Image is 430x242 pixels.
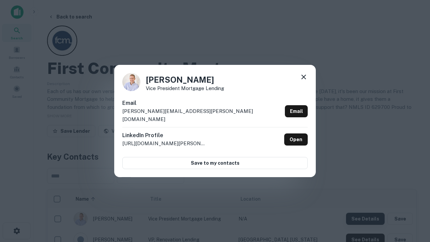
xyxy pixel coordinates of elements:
p: [PERSON_NAME][EMAIL_ADDRESS][PERSON_NAME][DOMAIN_NAME] [122,107,282,123]
button: Save to my contacts [122,157,308,169]
p: [URL][DOMAIN_NAME][PERSON_NAME] [122,139,206,148]
img: 1520878720083 [122,73,140,91]
h6: LinkedIn Profile [122,131,206,139]
iframe: Chat Widget [396,167,430,199]
a: Open [284,133,308,146]
h4: [PERSON_NAME] [146,74,224,86]
h6: Email [122,99,282,107]
p: Vice President Mortgage Lending [146,86,224,91]
a: Email [285,105,308,117]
